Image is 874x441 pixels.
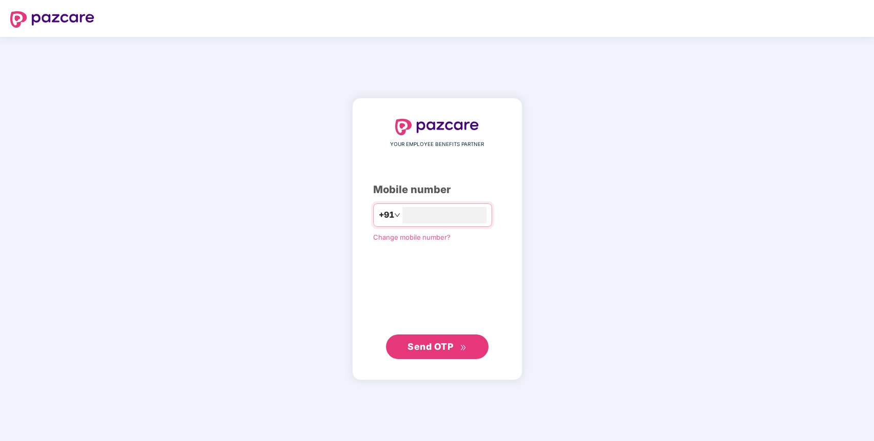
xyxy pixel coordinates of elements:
[395,119,479,135] img: logo
[408,341,453,352] span: Send OTP
[379,208,394,221] span: +91
[390,140,484,149] span: YOUR EMPLOYEE BENEFITS PARTNER
[386,334,489,359] button: Send OTPdouble-right
[394,212,400,218] span: down
[373,182,501,198] div: Mobile number
[373,233,451,241] a: Change mobile number?
[10,11,94,28] img: logo
[460,344,466,351] span: double-right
